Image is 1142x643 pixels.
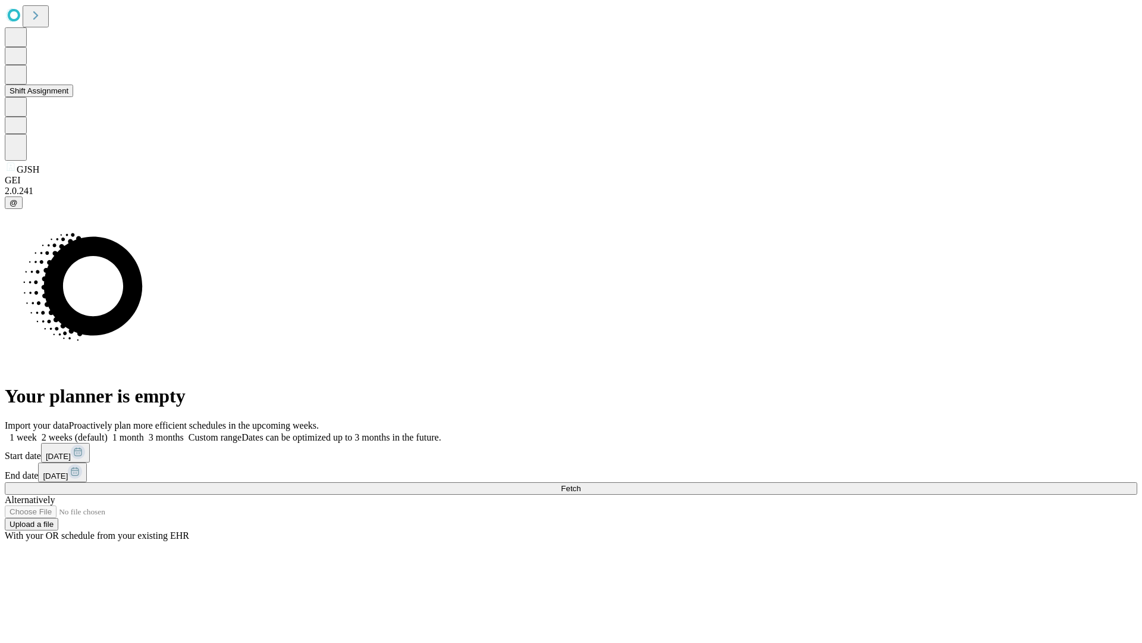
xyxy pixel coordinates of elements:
[5,530,189,541] span: With your OR schedule from your existing EHR
[5,175,1137,186] div: GEI
[5,85,73,97] button: Shift Assignment
[5,186,1137,196] div: 2.0.241
[5,518,58,530] button: Upload a file
[149,432,184,442] span: 3 months
[43,472,68,480] span: [DATE]
[5,495,55,505] span: Alternatively
[5,482,1137,495] button: Fetch
[5,196,23,209] button: @
[5,463,1137,482] div: End date
[112,432,144,442] span: 1 month
[5,420,69,430] span: Import your data
[42,432,108,442] span: 2 weeks (default)
[38,463,87,482] button: [DATE]
[5,443,1137,463] div: Start date
[46,452,71,461] span: [DATE]
[10,198,18,207] span: @
[69,420,319,430] span: Proactively plan more efficient schedules in the upcoming weeks.
[17,164,39,174] span: GJSH
[241,432,441,442] span: Dates can be optimized up to 3 months in the future.
[5,385,1137,407] h1: Your planner is empty
[10,432,37,442] span: 1 week
[41,443,90,463] button: [DATE]
[189,432,241,442] span: Custom range
[561,484,581,493] span: Fetch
